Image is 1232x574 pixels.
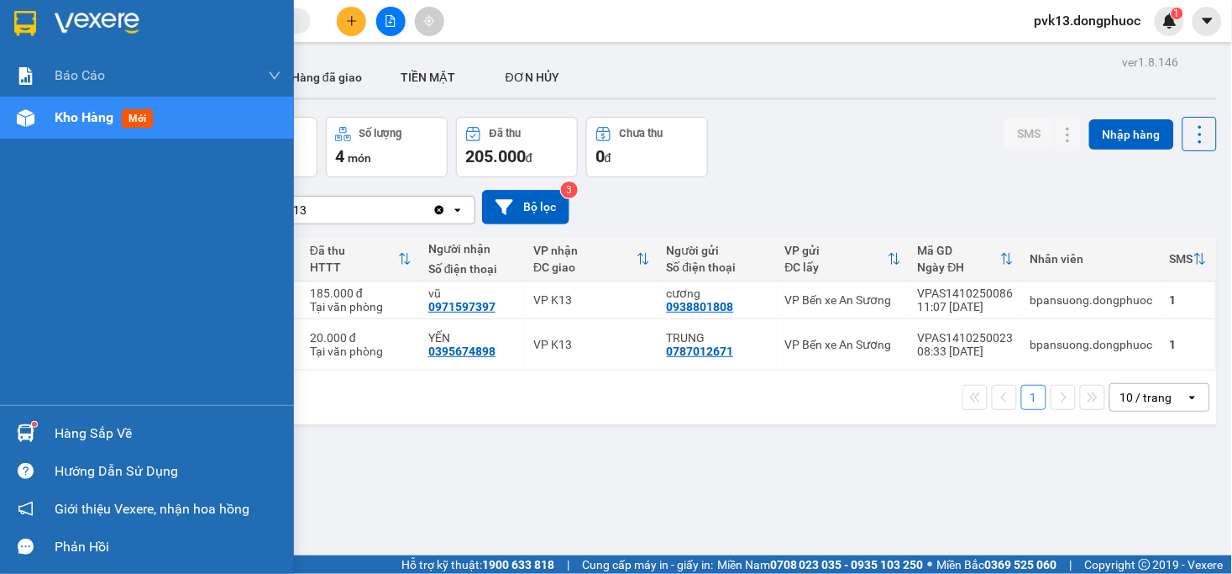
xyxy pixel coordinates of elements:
div: VP gửi [785,244,888,257]
div: Người nhận [428,242,516,255]
div: 11:07 [DATE] [918,300,1014,313]
div: 1 [1170,338,1207,351]
img: solution-icon [17,67,34,85]
img: warehouse-icon [17,424,34,442]
span: copyright [1139,559,1151,571]
sup: 3 [561,182,578,198]
span: TIỀN MẶT [401,71,455,84]
sup: 1 [32,422,37,427]
div: VP K13 [533,338,649,351]
button: Số lượng4món [326,117,448,177]
div: Nhân viên [1030,252,1153,266]
span: Miền Bắc [937,556,1057,574]
div: 0395674898 [428,345,495,358]
button: Đã thu205.000đ [456,117,578,177]
svg: open [451,203,464,217]
th: Toggle SortBy [525,237,658,282]
button: file-add [376,7,406,36]
span: đ [526,151,532,165]
div: bpansuong.dongphuoc [1030,338,1153,351]
th: Toggle SortBy [777,237,910,282]
strong: 1900 633 818 [482,558,554,571]
span: 0 [595,146,605,166]
button: Chưa thu0đ [586,117,708,177]
img: logo-vxr [14,11,36,36]
div: ver 1.8.146 [1123,53,1179,71]
div: 10 / trang [1120,389,1172,406]
span: 4 [335,146,344,166]
span: down [268,69,281,82]
div: 0787012671 [667,345,734,358]
span: | [1070,556,1072,574]
span: Miền Nam [717,556,924,574]
svg: Clear value [433,203,446,217]
div: VP nhận [533,244,636,257]
strong: 0708 023 035 - 0935 103 250 [770,558,924,571]
div: Chưa thu [620,128,663,140]
div: Phản hồi [55,535,281,560]
span: 12:47:15 [DATE] [37,122,102,132]
th: Toggle SortBy [910,237,1022,282]
button: caret-down [1193,7,1222,36]
svg: open [1186,391,1199,404]
div: Đã thu [310,244,398,257]
span: Bến xe [GEOGRAPHIC_DATA] [133,27,226,48]
div: 0971597397 [428,300,495,313]
button: Nhập hàng [1089,119,1174,150]
span: Cung cấp máy in - giấy in: [582,556,713,574]
div: VP Bến xe An Sương [785,338,901,351]
div: vũ [428,287,516,300]
strong: ĐỒNG PHƯỚC [133,9,230,24]
div: 0938801808 [667,300,734,313]
div: TRUNG [667,331,768,345]
div: VP Bến xe An Sương [785,293,901,307]
div: HTTT [310,261,398,274]
span: 1 [1174,8,1180,19]
span: đ [605,151,611,165]
div: Hướng dẫn sử dụng [55,459,281,484]
div: VP K13 [533,293,649,307]
span: Báo cáo [55,65,105,86]
div: Ngày ĐH [918,261,1000,274]
div: Tại văn phòng [310,345,412,358]
span: 205.000 [465,146,526,166]
span: Giới thiệu Vexere, nhận hoa hồng [55,498,249,519]
div: 20.000 đ [310,331,412,345]
img: icon-new-feature [1162,13,1177,29]
button: plus [337,7,366,36]
sup: 1 [1172,8,1183,19]
div: SMS [1170,252,1193,266]
div: 1 [1170,293,1207,307]
span: 01 Võ Văn Truyện, KP.1, Phường 2 [133,50,231,71]
span: question-circle [18,463,34,479]
th: Toggle SortBy [301,237,420,282]
span: Kho hàng [55,109,113,125]
span: plus [346,15,358,27]
div: Người gửi [667,244,768,257]
span: aim [423,15,435,27]
span: món [348,151,371,165]
div: ĐC lấy [785,261,888,274]
button: 1 [1021,385,1046,410]
strong: 0369 525 060 [985,558,1057,571]
span: notification [18,501,34,517]
span: file-add [385,15,396,27]
div: Hàng sắp về [55,421,281,446]
div: VPAS1410250086 [918,287,1014,300]
div: VPAS1410250023 [918,331,1014,345]
span: mới [122,109,153,128]
button: Bộ lọc [482,190,569,224]
div: cương [667,287,768,300]
button: aim [415,7,444,36]
span: Hotline: 19001152 [133,75,206,85]
span: ----------------------------------------- [45,91,206,104]
div: bpansuong.dongphuoc [1030,293,1153,307]
div: Số lượng [359,128,402,140]
div: Tại văn phòng [310,300,412,313]
button: SMS [1004,118,1054,149]
span: In ngày: [5,122,102,132]
div: Số điện thoại [428,262,516,276]
div: Đã thu [490,128,521,140]
div: Mã GD [918,244,1000,257]
span: Hỗ trợ kỹ thuật: [401,556,554,574]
